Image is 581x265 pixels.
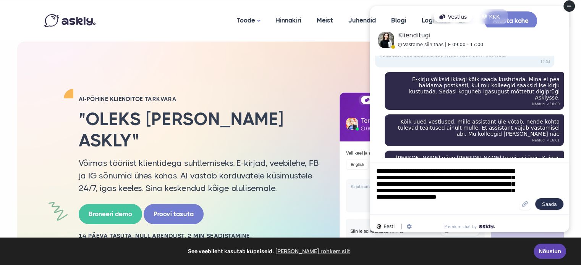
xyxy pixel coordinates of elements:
[34,42,120,48] div: Vastame siin taas | E 09:00 - 17:00
[79,232,319,240] h2: 14 PÄEVA TASUTA. NULL ARENDUST. 2 MIN SEADISTAMINE.
[268,2,309,39] a: Hinnakiri
[178,201,193,207] span: Saada
[79,95,319,103] h2: AI-PÕHINE KLIENDITOE TARKVARA
[13,224,31,229] div: Eesti
[168,137,196,144] span: Nähtud ✓ 16:01
[79,109,319,151] h2: "Oleks [PERSON_NAME] Askly"
[70,11,108,22] div: Vestlus
[112,11,141,22] div: KKK
[229,2,268,40] a: Toode
[79,204,142,224] a: Broneeri demo
[534,244,566,259] a: Nõustun
[176,58,186,65] span: 15:54
[21,114,200,146] div: Kõik uued vestlused, mille assistant üle võtab, nende kohta tulevad teaitused ainult mulle. Et as...
[144,204,204,224] a: Proovi tasuta
[79,157,319,194] p: Võimas tööriist klientidega suhtlemiseks. E-kirjad, veebilehe, FB ja IG sõnumid ühes kohas. AI va...
[331,87,529,252] img: AI multilingual chat
[309,2,341,39] a: Meist
[15,28,31,52] img: Site logo
[341,2,384,39] a: Juhendid
[21,72,200,110] div: E-kirju võiksid ikkagi kõik saada kustutada. Mina ei pea haldama postkasti, kui mu kolleegid saak...
[78,224,133,230] a: Premium chat by
[172,198,200,210] button: Saada
[115,225,131,228] img: Askly
[168,101,196,108] span: Nähtud ✓ 16:00
[44,14,95,27] img: Askly
[11,246,528,257] span: See veebileht kasutab küpsiseid.
[21,151,200,176] div: [PERSON_NAME] näen [PERSON_NAME] teavitusi äpis. Kuidas peaksid seda nägema arvutikasutajad?
[34,32,120,39] div: Klienditugi
[274,246,351,257] a: learn more about cookies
